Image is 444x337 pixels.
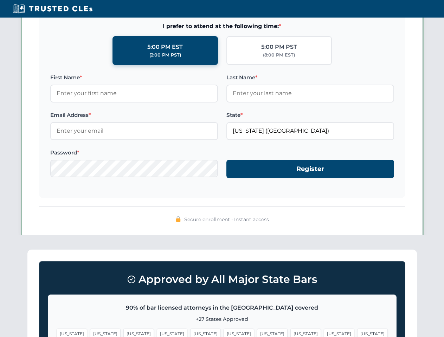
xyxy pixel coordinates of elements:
[175,216,181,222] img: 🔒
[50,73,218,82] label: First Name
[263,52,295,59] div: (8:00 PM EST)
[184,216,269,223] span: Secure enrollment • Instant access
[11,4,95,14] img: Trusted CLEs
[149,52,181,59] div: (2:00 PM PST)
[50,22,394,31] span: I prefer to attend at the following time:
[50,85,218,102] input: Enter your first name
[226,111,394,119] label: State
[48,270,397,289] h3: Approved by All Major State Bars
[226,160,394,178] button: Register
[57,303,388,312] p: 90% of bar licensed attorneys in the [GEOGRAPHIC_DATA] covered
[50,111,218,119] label: Email Address
[147,42,183,52] div: 5:00 PM EST
[57,315,388,323] p: +27 States Approved
[226,73,394,82] label: Last Name
[226,122,394,140] input: Florida (FL)
[261,42,297,52] div: 5:00 PM PST
[50,122,218,140] input: Enter your email
[226,85,394,102] input: Enter your last name
[50,148,218,157] label: Password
